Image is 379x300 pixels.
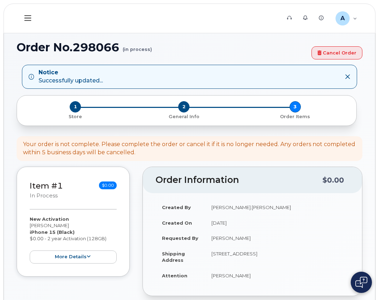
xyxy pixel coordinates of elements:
strong: Requested By [162,235,198,241]
span: 2 [178,101,189,112]
strong: Shipping Address [162,251,185,263]
h2: Order Information [156,175,322,185]
td: [PERSON_NAME] [205,230,349,246]
small: (in process) [123,41,152,52]
span: $0.00 [99,181,117,189]
a: 1 Store [23,112,128,120]
div: [PERSON_NAME] $0.00 - 2 year Activation (128GB) [30,216,117,264]
div: Your order is not complete. Please complete the order or cancel it if it is no longer needed. Any... [23,140,356,157]
p: Store [25,114,126,120]
td: [PERSON_NAME] [205,268,349,283]
strong: Created On [162,220,192,226]
img: Open chat [355,277,367,288]
strong: Created By [162,204,191,210]
strong: iPhone 15 (Black) [30,229,75,235]
strong: Notice [39,69,103,77]
div: Successfully updated... [39,69,103,85]
strong: Attention [162,273,187,278]
a: 2 General Info [128,112,240,120]
a: Item #1 [30,181,63,191]
button: more details [30,250,117,264]
td: [PERSON_NAME].[PERSON_NAME] [205,200,349,215]
div: $0.00 [322,173,344,187]
td: [STREET_ADDRESS] [205,246,349,268]
small: in process [30,192,58,199]
strong: New Activation [30,216,69,222]
p: General Info [131,114,237,120]
td: [DATE] [205,215,349,231]
h1: Order No.298066 [17,41,308,53]
span: 1 [70,101,81,112]
a: Cancel Order [311,46,362,59]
